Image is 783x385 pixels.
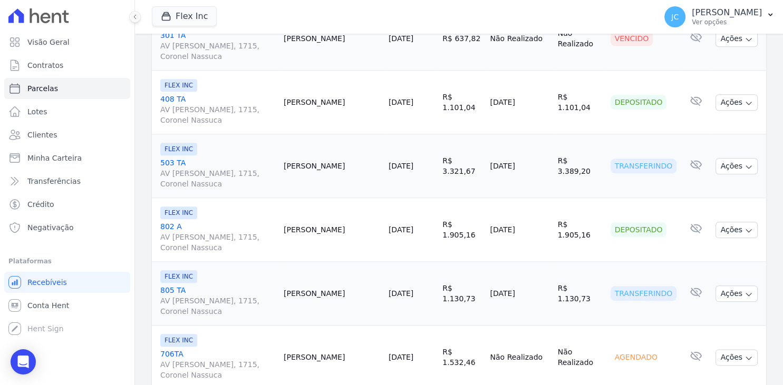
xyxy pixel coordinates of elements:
a: 802 AAV [PERSON_NAME], 1715, Coronel Nassuca [160,221,275,253]
span: Contratos [27,60,63,71]
button: Flex Inc [152,6,217,26]
div: Transferindo [611,286,677,301]
td: Não Realizado [554,7,606,71]
span: AV [PERSON_NAME], 1715, Coronel Nassuca [160,232,275,253]
td: R$ 3.321,67 [438,134,486,198]
span: FLEX INC [160,206,197,219]
span: Minha Carteira [27,153,82,163]
a: 706TAAV [PERSON_NAME], 1715, Coronel Nassuca [160,349,275,380]
td: R$ 1.905,16 [438,198,486,262]
button: Ações [716,31,758,47]
td: R$ 1.101,04 [554,71,606,134]
td: [PERSON_NAME] [279,71,384,134]
a: [DATE] [389,98,413,106]
span: FLEX INC [160,334,197,347]
td: R$ 1.101,04 [438,71,486,134]
button: Ações [716,222,758,238]
td: R$ 1.130,73 [554,262,606,325]
span: AV [PERSON_NAME], 1715, Coronel Nassuca [160,295,275,317]
a: [DATE] [389,162,413,170]
span: AV [PERSON_NAME], 1715, Coronel Nassuca [160,104,275,125]
a: Clientes [4,124,130,145]
td: [DATE] [486,198,553,262]
button: Ações [716,158,758,174]
div: Vencido [611,31,653,46]
span: FLEX INC [160,270,197,283]
div: Depositado [611,222,667,237]
td: [PERSON_NAME] [279,198,384,262]
div: Plataformas [8,255,126,268]
span: Clientes [27,130,57,140]
a: 301 TAAV [PERSON_NAME], 1715, Coronel Nassuca [160,30,275,62]
a: Visão Geral [4,32,130,53]
span: Parcelas [27,83,58,94]
a: 503 TAAV [PERSON_NAME], 1715, Coronel Nassuca [160,157,275,189]
span: FLEX INC [160,79,197,92]
td: R$ 637,82 [438,7,486,71]
div: Open Intercom Messenger [11,349,36,374]
span: Conta Hent [27,300,69,311]
span: Transferências [27,176,81,186]
span: Crédito [27,199,54,210]
a: 408 TAAV [PERSON_NAME], 1715, Coronel Nassuca [160,94,275,125]
div: Depositado [611,95,667,110]
a: [DATE] [389,353,413,361]
td: R$ 1.130,73 [438,262,486,325]
span: Recebíveis [27,277,67,288]
span: AV [PERSON_NAME], 1715, Coronel Nassuca [160,168,275,189]
a: Recebíveis [4,272,130,293]
td: [DATE] [486,71,553,134]
a: Lotes [4,101,130,122]
td: R$ 1.905,16 [554,198,606,262]
button: Ações [716,285,758,302]
td: [PERSON_NAME] [279,134,384,198]
span: JC [671,13,679,21]
td: [PERSON_NAME] [279,7,384,71]
a: Crédito [4,194,130,215]
a: Parcelas [4,78,130,99]
span: AV [PERSON_NAME], 1715, Coronel Nassuca [160,41,275,62]
span: Negativação [27,222,74,233]
td: [PERSON_NAME] [279,262,384,325]
a: 805 TAAV [PERSON_NAME], 1715, Coronel Nassuca [160,285,275,317]
button: Ações [716,349,758,366]
button: Ações [716,94,758,111]
p: [PERSON_NAME] [692,7,762,18]
span: FLEX INC [160,143,197,155]
p: Ver opções [692,18,762,26]
span: Lotes [27,106,47,117]
div: Agendado [611,350,662,364]
a: Negativação [4,217,130,238]
a: Conta Hent [4,295,130,316]
a: [DATE] [389,34,413,43]
a: [DATE] [389,289,413,298]
button: JC [PERSON_NAME] Ver opções [656,2,783,32]
span: Visão Geral [27,37,70,47]
a: Transferências [4,171,130,192]
td: [DATE] [486,134,553,198]
td: Não Realizado [486,7,553,71]
a: Contratos [4,55,130,76]
td: [DATE] [486,262,553,325]
td: R$ 3.389,20 [554,134,606,198]
div: Transferindo [611,159,677,173]
a: Minha Carteira [4,147,130,169]
span: AV [PERSON_NAME], 1715, Coronel Nassuca [160,359,275,380]
a: [DATE] [389,225,413,234]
